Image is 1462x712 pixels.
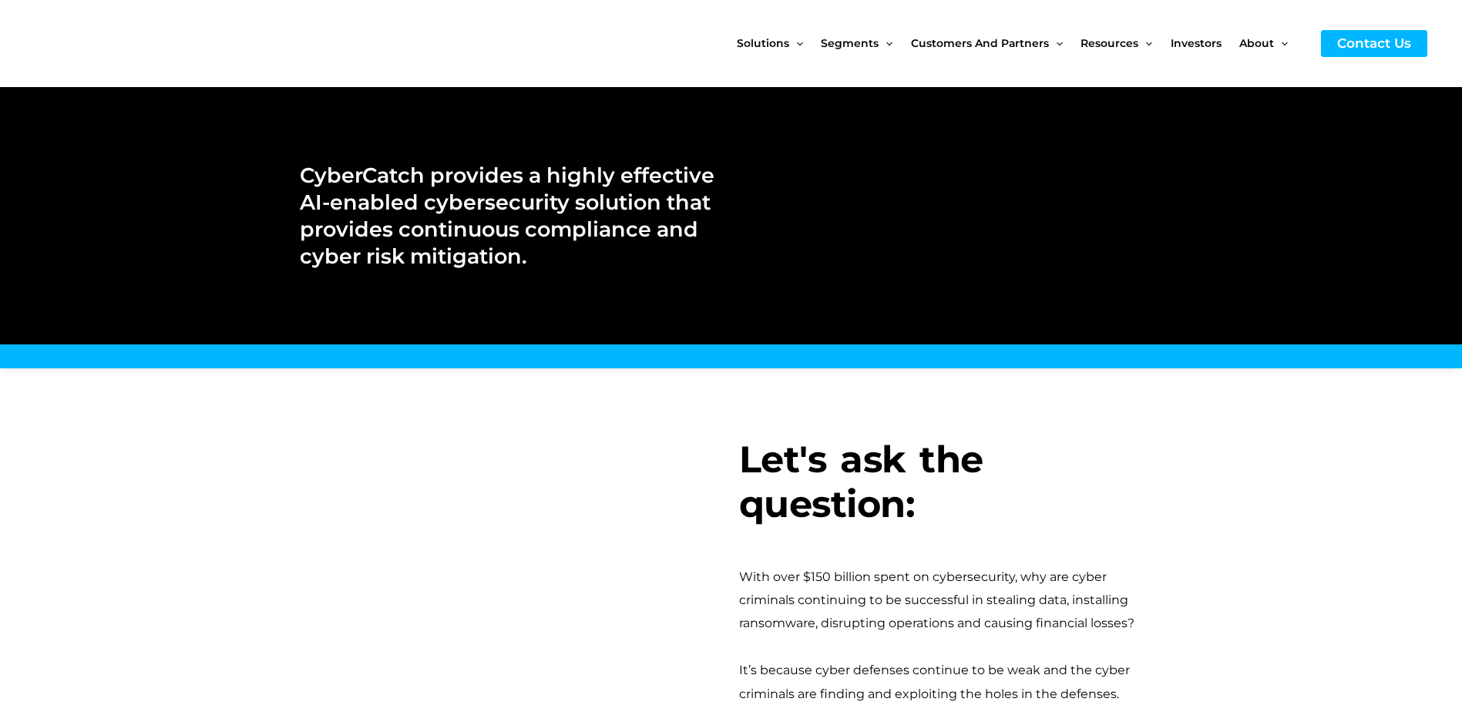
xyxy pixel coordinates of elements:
[879,11,892,76] span: Menu Toggle
[739,566,1163,636] div: With over $150 billion spent on cybersecurity, why are cyber criminals continuing to be successfu...
[1138,11,1152,76] span: Menu Toggle
[1081,11,1138,76] span: Resources
[1239,11,1274,76] span: About
[739,659,1163,706] div: It’s because cyber defenses continue to be weak and the cyber criminals are finding and exploitin...
[789,11,803,76] span: Menu Toggle
[739,438,1163,526] h3: Let's ask the question:
[1171,11,1222,76] span: Investors
[27,12,212,76] img: CyberCatch
[737,11,789,76] span: Solutions
[1321,30,1427,57] a: Contact Us
[1274,11,1288,76] span: Menu Toggle
[1171,11,1239,76] a: Investors
[737,11,1306,76] nav: Site Navigation: New Main Menu
[911,11,1049,76] span: Customers and Partners
[1049,11,1063,76] span: Menu Toggle
[821,11,879,76] span: Segments
[300,162,715,270] h2: CyberCatch provides a highly effective AI-enabled cybersecurity solution that provides continuous...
